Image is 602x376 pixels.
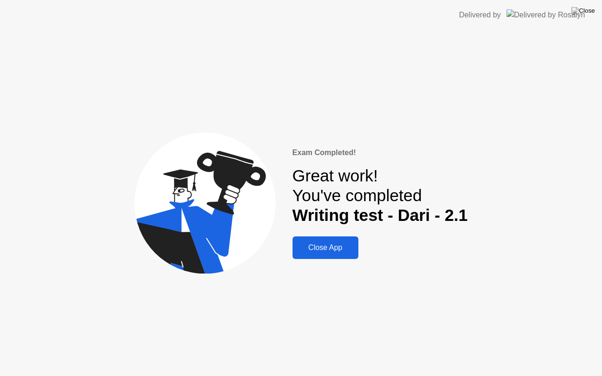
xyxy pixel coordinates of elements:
b: Writing test - Dari - 2.1 [293,206,468,224]
div: Great work! You've completed [293,166,468,226]
button: Close App [293,236,358,259]
img: Close [571,7,595,15]
div: Delivered by [459,9,501,21]
div: Exam Completed! [293,147,468,158]
div: Close App [295,243,356,252]
img: Delivered by Rosalyn [507,9,585,20]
